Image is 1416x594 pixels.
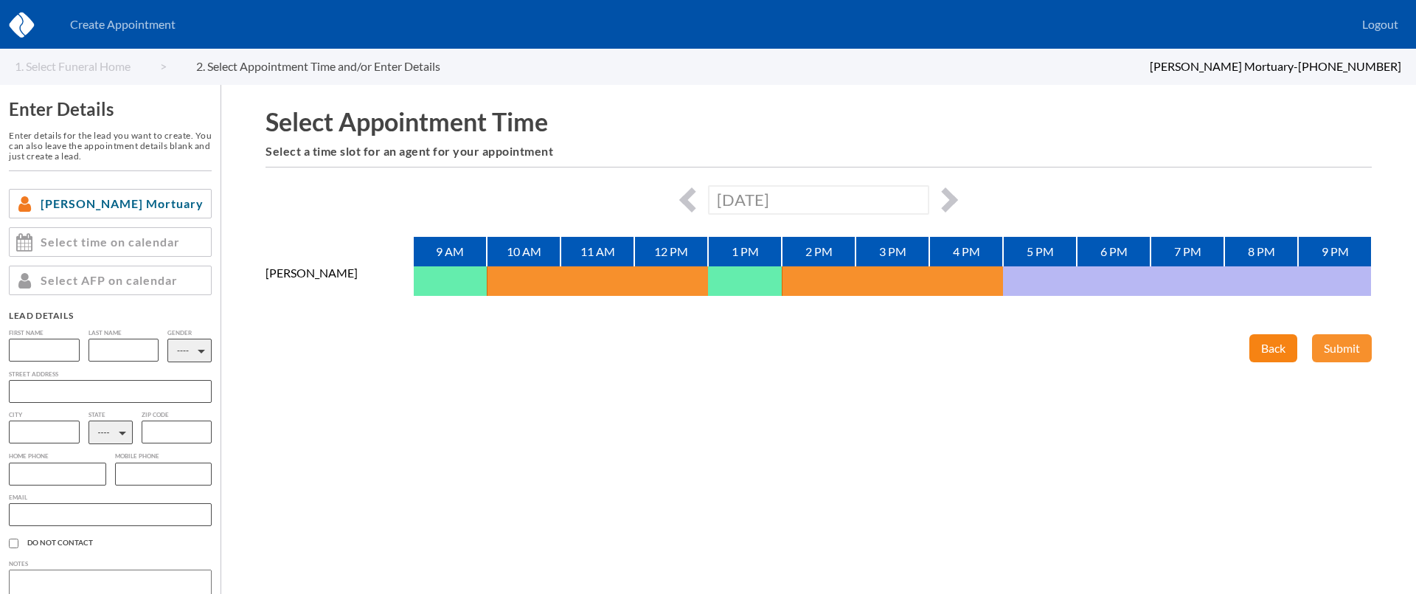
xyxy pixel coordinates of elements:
[1312,334,1372,362] button: Submit
[265,266,413,297] div: [PERSON_NAME]
[9,131,212,161] h6: Enter details for the lead you want to create. You can also leave the appointment details blank a...
[9,330,80,336] label: First Name
[9,371,212,378] label: Street Address
[1150,59,1298,73] span: [PERSON_NAME] Mortuary -
[1003,237,1077,266] div: 5 PM
[115,453,212,460] label: Mobile Phone
[9,99,212,120] h3: Enter Details
[41,274,178,287] span: Select AFP on calendar
[487,237,560,266] div: 10 AM
[929,237,1003,266] div: 4 PM
[1298,237,1372,266] div: 9 PM
[634,237,708,266] div: 12 PM
[142,412,212,418] label: Zip Code
[708,237,782,266] div: 1 PM
[1249,334,1297,362] button: Back
[782,237,855,266] div: 2 PM
[41,197,204,210] span: [PERSON_NAME] Mortuary
[1298,59,1401,73] span: [PHONE_NUMBER]
[9,494,212,501] label: Email
[1224,237,1298,266] div: 8 PM
[1077,237,1150,266] div: 6 PM
[560,237,634,266] div: 11 AM
[9,412,80,418] label: City
[41,235,180,249] span: Select time on calendar
[196,60,470,73] a: 2. Select Appointment Time and/or Enter Details
[88,412,133,418] label: State
[855,237,929,266] div: 3 PM
[15,60,167,73] a: 1. Select Funeral Home
[9,453,106,460] label: Home Phone
[265,145,1372,158] h6: Select a time slot for an agent for your appointment
[9,561,212,567] label: Notes
[88,330,159,336] label: Last Name
[167,330,212,336] label: Gender
[413,237,487,266] div: 9 AM
[265,107,1372,136] h1: Select Appointment Time
[27,539,212,548] span: Do Not Contact
[1150,237,1224,266] div: 7 PM
[9,310,212,321] div: Lead Details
